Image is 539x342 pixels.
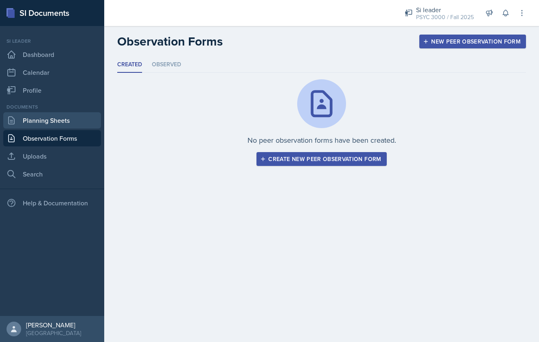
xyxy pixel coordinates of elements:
[3,195,101,211] div: Help & Documentation
[117,57,142,73] li: Created
[3,103,101,111] div: Documents
[416,13,474,22] div: PSYC 3000 / Fall 2025
[26,329,81,337] div: [GEOGRAPHIC_DATA]
[3,37,101,45] div: Si leader
[256,152,386,166] button: Create new peer observation form
[3,112,101,129] a: Planning Sheets
[262,156,381,162] div: Create new peer observation form
[3,82,101,98] a: Profile
[416,5,474,15] div: Si leader
[152,57,181,73] li: Observed
[3,166,101,182] a: Search
[419,35,526,48] button: New Peer Observation Form
[248,135,396,146] p: No peer observation forms have been created.
[3,130,101,146] a: Observation Forms
[117,34,223,49] h2: Observation Forms
[3,64,101,81] a: Calendar
[3,148,101,164] a: Uploads
[425,38,521,45] div: New Peer Observation Form
[26,321,81,329] div: [PERSON_NAME]
[3,46,101,63] a: Dashboard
